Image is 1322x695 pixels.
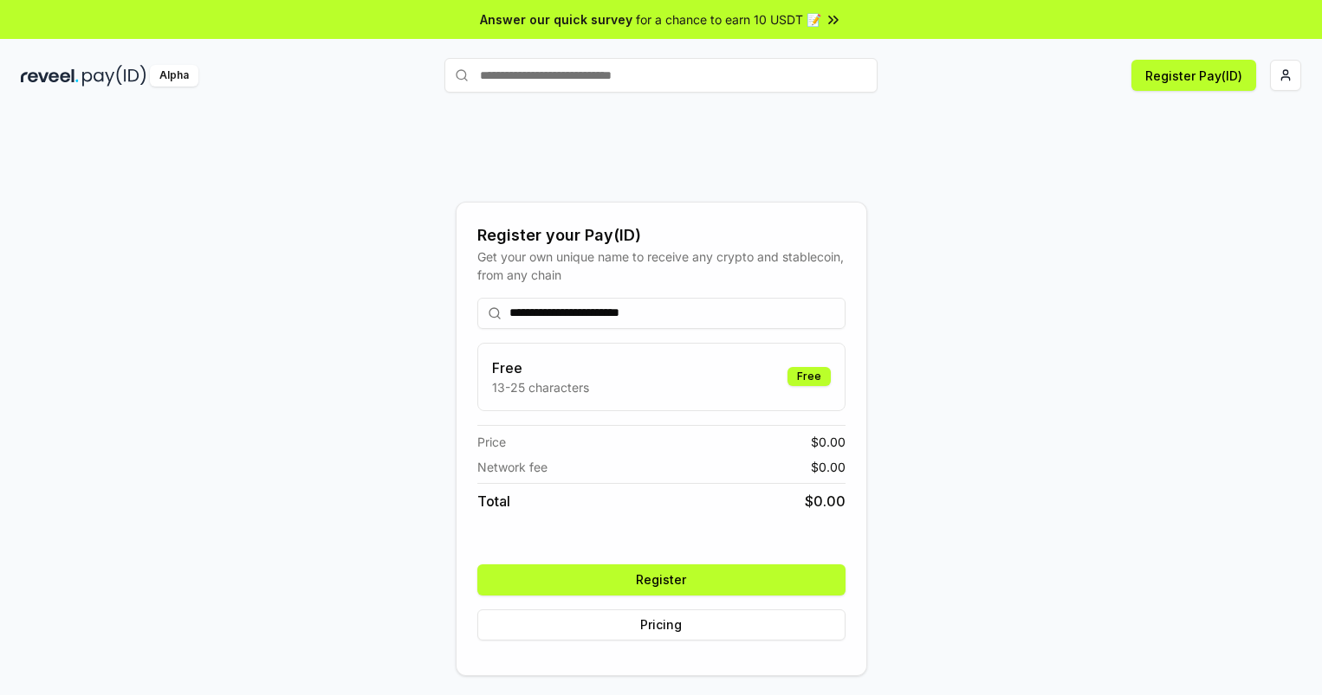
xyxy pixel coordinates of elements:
[477,433,506,451] span: Price
[811,458,846,476] span: $ 0.00
[477,223,846,248] div: Register your Pay(ID)
[480,10,632,29] span: Answer our quick survey
[636,10,821,29] span: for a chance to earn 10 USDT 📝
[150,65,198,87] div: Alpha
[492,357,589,378] h3: Free
[477,609,846,640] button: Pricing
[82,65,146,87] img: pay_id
[1131,60,1256,91] button: Register Pay(ID)
[492,378,589,396] p: 13-25 characters
[477,248,846,284] div: Get your own unique name to receive any crypto and stablecoin, from any chain
[787,367,831,386] div: Free
[21,65,79,87] img: reveel_dark
[477,458,548,476] span: Network fee
[477,491,510,512] span: Total
[477,564,846,595] button: Register
[805,491,846,512] span: $ 0.00
[811,433,846,451] span: $ 0.00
